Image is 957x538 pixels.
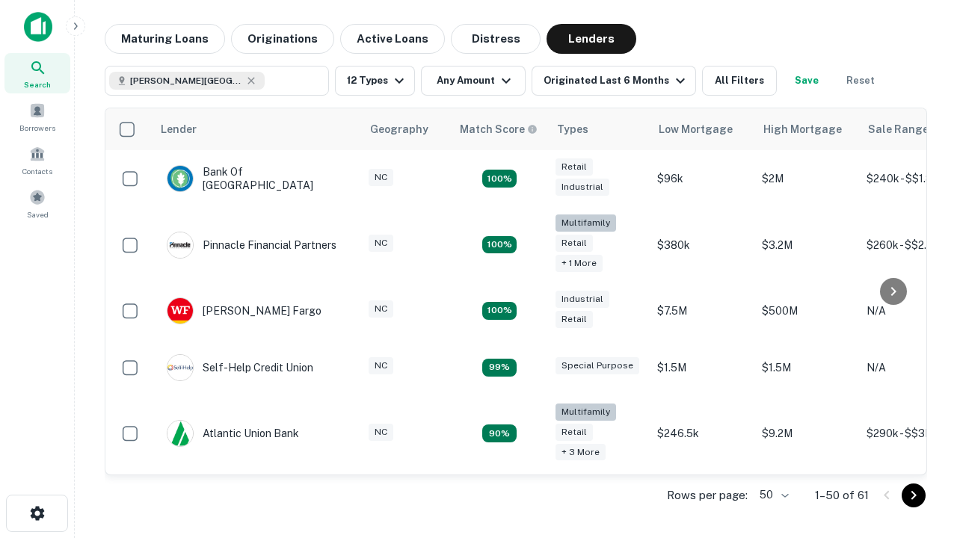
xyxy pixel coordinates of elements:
[556,158,593,176] div: Retail
[650,207,754,282] td: $380k
[369,357,393,374] div: NC
[815,486,869,504] p: 1–50 of 61
[702,66,777,96] button: All Filters
[556,255,603,272] div: + 1 more
[231,24,334,54] button: Originations
[754,150,859,207] td: $2M
[754,396,859,471] td: $9.2M
[547,24,636,54] button: Lenders
[650,396,754,471] td: $246.5k
[369,300,393,318] div: NC
[556,214,616,232] div: Multifamily
[482,236,517,254] div: Matching Properties: 20, hasApolloMatch: undefined
[421,66,526,96] button: Any Amount
[24,78,51,90] span: Search
[837,66,884,96] button: Reset
[557,120,588,138] div: Types
[167,232,336,259] div: Pinnacle Financial Partners
[105,24,225,54] button: Maturing Loans
[451,24,541,54] button: Distress
[167,421,193,446] img: picture
[667,486,748,504] p: Rows per page:
[22,165,52,177] span: Contacts
[882,371,957,442] iframe: Chat Widget
[4,183,70,223] a: Saved
[19,122,55,134] span: Borrowers
[24,12,52,42] img: capitalize-icon.png
[167,165,346,192] div: Bank Of [GEOGRAPHIC_DATA]
[532,66,696,96] button: Originated Last 6 Months
[460,121,538,137] div: Capitalize uses an advanced AI algorithm to match your search with the best lender. The match sco...
[556,424,593,441] div: Retail
[556,235,593,252] div: Retail
[369,169,393,186] div: NC
[544,72,689,90] div: Originated Last 6 Months
[868,120,929,138] div: Sale Range
[556,311,593,328] div: Retail
[754,282,859,339] td: $500M
[556,357,639,374] div: Special Purpose
[167,297,321,324] div: [PERSON_NAME] Fargo
[4,140,70,180] a: Contacts
[167,355,193,380] img: picture
[650,339,754,396] td: $1.5M
[659,120,733,138] div: Low Mortgage
[167,166,193,191] img: picture
[460,121,535,137] h6: Match Score
[451,108,548,150] th: Capitalize uses an advanced AI algorithm to match your search with the best lender. The match sco...
[369,424,393,441] div: NC
[650,282,754,339] td: $7.5M
[754,108,859,150] th: High Mortgage
[27,208,49,220] span: Saved
[556,444,606,461] div: + 3 more
[548,108,650,150] th: Types
[556,291,609,308] div: Industrial
[370,120,428,138] div: Geography
[556,403,616,421] div: Multifamily
[650,150,754,207] td: $96k
[482,359,517,377] div: Matching Properties: 11, hasApolloMatch: undefined
[361,108,451,150] th: Geography
[335,66,415,96] button: 12 Types
[167,420,299,447] div: Atlantic Union Bank
[167,354,313,381] div: Self-help Credit Union
[902,483,926,507] button: Go to next page
[4,96,70,137] a: Borrowers
[340,24,445,54] button: Active Loans
[167,232,193,258] img: picture
[152,108,361,150] th: Lender
[482,170,517,188] div: Matching Properties: 15, hasApolloMatch: undefined
[167,298,193,324] img: picture
[783,66,831,96] button: Save your search to get updates of matches that match your search criteria.
[482,302,517,320] div: Matching Properties: 14, hasApolloMatch: undefined
[369,235,393,252] div: NC
[556,179,609,196] div: Industrial
[4,53,70,93] a: Search
[754,339,859,396] td: $1.5M
[161,120,197,138] div: Lender
[763,120,842,138] div: High Mortgage
[754,484,791,506] div: 50
[754,207,859,282] td: $3.2M
[130,74,242,87] span: [PERSON_NAME][GEOGRAPHIC_DATA], [GEOGRAPHIC_DATA]
[650,108,754,150] th: Low Mortgage
[482,424,517,442] div: Matching Properties: 10, hasApolloMatch: undefined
